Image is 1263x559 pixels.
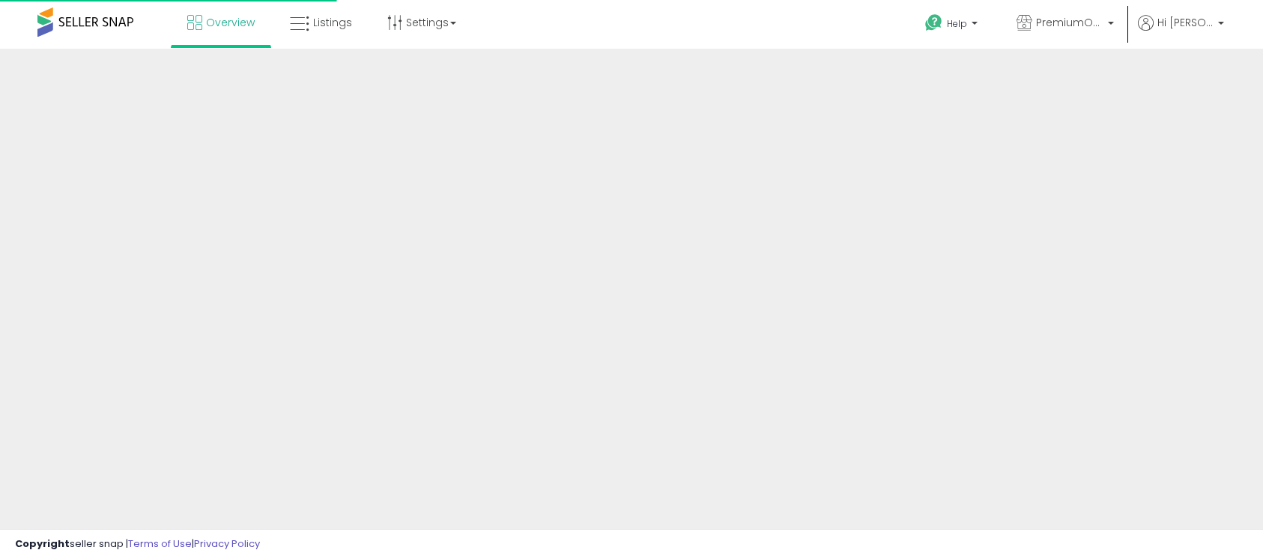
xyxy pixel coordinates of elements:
[947,17,967,30] span: Help
[924,13,943,32] i: Get Help
[1036,15,1103,30] span: PremiumOutdoorGrills
[15,537,260,552] div: seller snap | |
[1157,15,1214,30] span: Hi [PERSON_NAME]
[206,15,255,30] span: Overview
[194,537,260,551] a: Privacy Policy
[128,537,192,551] a: Terms of Use
[15,537,70,551] strong: Copyright
[313,15,352,30] span: Listings
[1138,15,1224,49] a: Hi [PERSON_NAME]
[913,2,993,49] a: Help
